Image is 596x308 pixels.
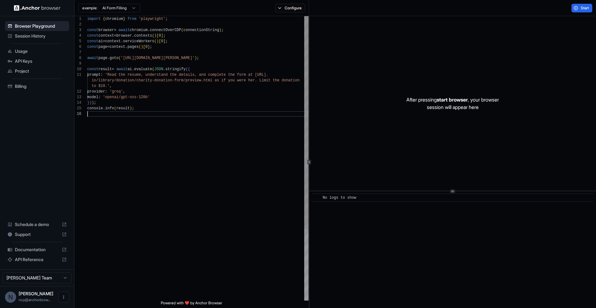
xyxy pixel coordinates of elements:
span: Usage [15,48,67,54]
span: Project [15,68,67,74]
div: Session History [5,31,69,41]
span: ; [132,106,134,111]
span: serviceWorkers [123,39,154,43]
span: pages [128,45,139,49]
span: ) [89,101,92,105]
span: 0 [159,34,161,38]
span: . [132,67,134,71]
div: 10 [74,66,81,72]
span: import [87,17,101,21]
span: ] [147,45,150,49]
div: 1 [74,16,81,22]
span: page [98,45,107,49]
span: 'playwright' [139,17,165,21]
span: await [116,67,128,71]
span: ( [139,45,141,49]
img: Anchor Logo [14,5,61,11]
span: [ [159,39,161,43]
span: start browser [437,97,468,103]
span: provider [87,89,105,94]
span: const [87,45,98,49]
span: ​ [315,195,318,201]
span: Billing [15,83,67,89]
div: API Keys [5,56,69,66]
span: page [98,56,107,60]
span: JSON [154,67,163,71]
span: ; [150,45,152,49]
span: io/library/donation/charity-donation-form/preview. [92,78,203,83]
span: ) [92,101,94,105]
span: ) [219,28,221,32]
div: 12 [74,89,81,94]
span: [ [156,34,159,38]
span: browser [98,28,114,32]
span: chromium [130,28,148,32]
span: No logs to show [323,196,356,200]
span: Powered with ❤️ by Anchor Browser [161,301,222,308]
div: 14 [74,100,81,106]
span: Start [581,6,589,11]
span: ( [152,67,154,71]
div: API Reference [5,255,69,265]
span: ; [94,101,96,105]
span: ; [165,39,168,43]
span: 'openai/gpt-oss-120b' [103,95,150,99]
span: model [87,95,98,99]
span: await [119,28,130,32]
div: 8 [74,55,81,61]
span: connectionString [183,28,219,32]
span: ) [195,56,197,60]
span: '[URL][DOMAIN_NAME][PERSON_NAME]' [121,56,195,60]
div: 7 [74,50,81,55]
span: API Reference [15,256,59,263]
span: : [98,95,101,99]
div: Project [5,66,69,76]
span: const [87,39,98,43]
span: prompt [87,73,101,77]
p: After pressing , your browser session will appear here [406,96,499,111]
div: 13 [74,94,81,100]
span: 0 [145,45,147,49]
span: goto [110,56,119,60]
span: : [105,89,107,94]
span: stringify [165,67,186,71]
span: { [103,17,105,21]
span: = [103,39,105,43]
button: Start [571,4,592,12]
span: const [87,67,98,71]
span: ( [181,28,183,32]
span: . [132,34,134,38]
div: 4 [74,33,81,38]
div: 16 [74,111,81,117]
span: info [105,106,114,111]
div: 5 [74,38,81,44]
span: ; [165,17,168,21]
div: Support [5,229,69,239]
button: Configure [275,4,305,12]
span: 'groq' [110,89,123,94]
span: . [163,67,165,71]
span: = [107,45,110,49]
span: Session History [15,33,67,39]
span: const [87,28,98,32]
div: 2 [74,22,81,27]
div: N [5,292,16,303]
span: ai [128,67,132,71]
span: ) [141,45,143,49]
span: const [87,34,98,38]
span: ) [154,34,156,38]
span: , [123,89,125,94]
span: = [114,28,116,32]
span: from [128,17,137,21]
span: 0 [161,39,163,43]
span: : [101,73,103,77]
span: chromium [105,17,123,21]
span: lete the form at [URL]. [217,73,269,77]
div: 9 [74,61,81,66]
span: to $10.' [92,84,110,88]
div: Documentation [5,245,69,255]
span: connectOverCDP [150,28,181,32]
span: } [123,17,125,21]
span: . [147,28,150,32]
span: [ [143,45,145,49]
